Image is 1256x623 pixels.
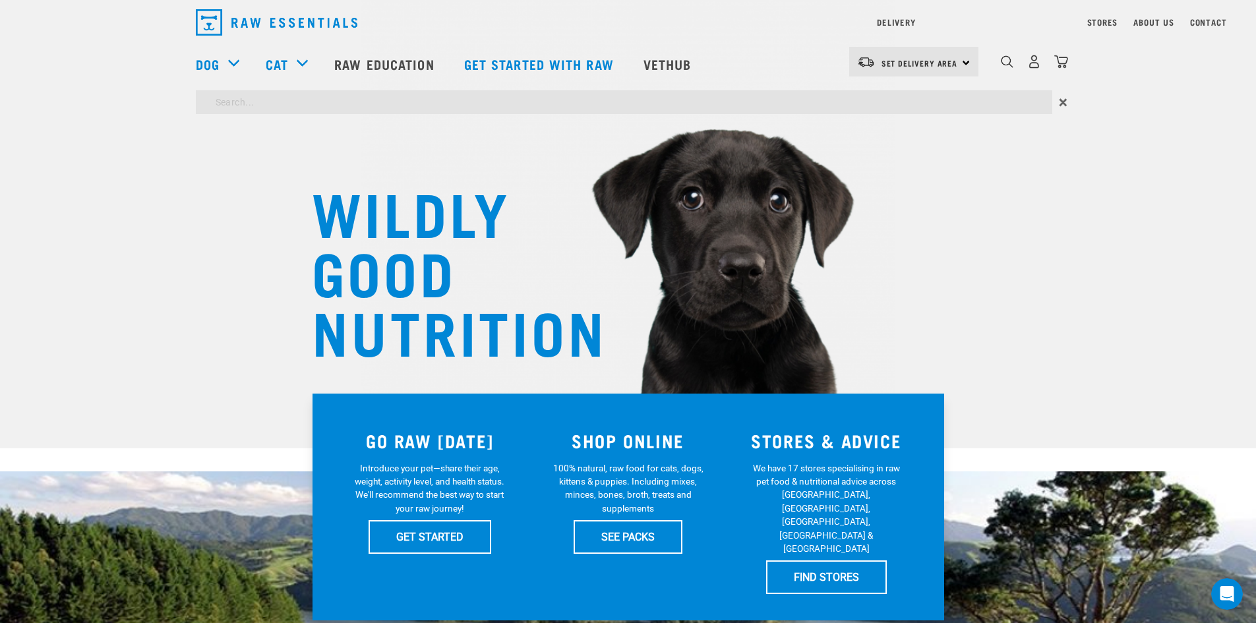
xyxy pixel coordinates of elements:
[1027,55,1041,69] img: user.png
[451,38,630,90] a: Get started with Raw
[196,54,220,74] a: Dog
[877,20,915,24] a: Delivery
[766,560,887,593] a: FIND STORES
[1190,20,1227,24] a: Contact
[857,56,875,68] img: van-moving.png
[1211,578,1243,610] iframe: Intercom live chat
[1054,55,1068,69] img: home-icon@2x.png
[1087,20,1118,24] a: Stores
[630,38,708,90] a: Vethub
[185,4,1071,41] nav: dropdown navigation
[369,520,491,553] a: GET STARTED
[882,61,958,65] span: Set Delivery Area
[749,461,904,556] p: We have 17 stores specialising in raw pet food & nutritional advice across [GEOGRAPHIC_DATA], [GE...
[196,90,1052,114] input: Search...
[574,520,682,553] a: SEE PACKS
[1133,20,1174,24] a: About Us
[196,9,357,36] img: Raw Essentials Logo
[537,430,719,451] h3: SHOP ONLINE
[339,430,522,451] h3: GO RAW [DATE]
[1001,55,1013,68] img: home-icon-1@2x.png
[352,461,507,516] p: Introduce your pet—share their age, weight, activity level, and health status. We'll recommend th...
[551,461,705,516] p: 100% natural, raw food for cats, dogs, kittens & puppies. Including mixes, minces, bones, broth, ...
[312,181,576,359] h1: WILDLY GOOD NUTRITION
[1059,90,1067,114] span: ×
[266,54,288,74] a: Cat
[321,38,450,90] a: Raw Education
[735,430,918,451] h3: STORES & ADVICE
